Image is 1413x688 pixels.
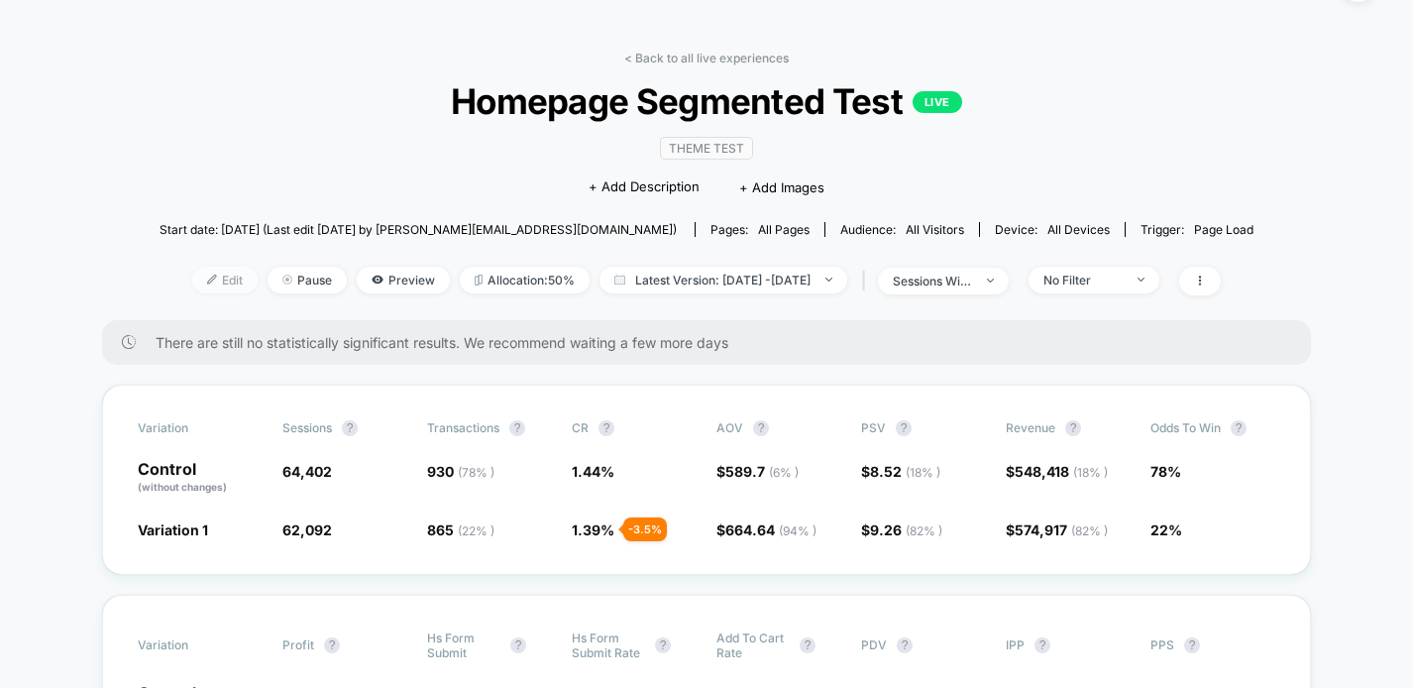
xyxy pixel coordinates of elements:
span: Profit [282,637,314,652]
span: 62,092 [282,521,332,538]
span: Device: [979,222,1125,237]
button: ? [1034,637,1050,653]
span: all pages [758,222,810,237]
span: ( 82 % ) [1071,523,1108,538]
span: $ [1006,463,1108,480]
button: ? [324,637,340,653]
span: ( 78 % ) [458,465,494,480]
img: edit [207,275,217,285]
span: PPS [1150,637,1174,652]
span: ( 6 % ) [769,465,799,480]
p: Control [138,461,263,495]
button: ? [342,420,358,436]
a: < Back to all live experiences [624,51,789,65]
img: rebalance [475,275,483,286]
span: All Visitors [906,222,964,237]
span: Latest Version: [DATE] - [DATE] [599,267,847,293]
span: CR [572,420,589,435]
span: Homepage Segmented Test [214,80,1198,122]
span: | [857,267,878,295]
span: Variation 1 [138,521,208,538]
span: Variation [138,420,247,436]
span: 1.39 % [572,521,614,538]
span: 574,917 [1015,521,1108,538]
button: ? [896,420,912,436]
span: Allocation: 50% [460,267,590,293]
div: Audience: [840,222,964,237]
span: $ [861,463,940,480]
span: Start date: [DATE] (Last edit [DATE] by [PERSON_NAME][EMAIL_ADDRESS][DOMAIN_NAME]) [160,222,677,237]
div: sessions with impression [893,274,972,288]
span: Preview [357,267,450,293]
span: $ [716,463,799,480]
span: ( 18 % ) [906,465,940,480]
button: ? [655,637,671,653]
span: 664.64 [725,521,816,538]
span: ( 82 % ) [906,523,942,538]
button: ? [1231,420,1247,436]
button: ? [598,420,614,436]
span: 589.7 [725,463,799,480]
span: Hs Form Submit Rate [572,631,645,660]
p: LIVE [913,91,962,113]
span: ( 94 % ) [779,523,816,538]
div: Trigger: [1141,222,1253,237]
img: calendar [614,275,625,285]
button: ? [753,420,769,436]
span: 9.26 [870,521,942,538]
img: end [987,279,994,283]
button: ? [897,637,913,653]
span: Edit [192,267,258,293]
span: Pause [268,267,347,293]
span: 865 [427,521,494,538]
span: 22% [1150,521,1182,538]
div: - 3.5 % [623,517,667,541]
span: + Add Images [739,179,824,195]
span: $ [861,521,942,538]
span: There are still no statistically significant results. We recommend waiting a few more days [156,334,1271,351]
button: ? [1065,420,1081,436]
div: Pages: [710,222,810,237]
button: ? [510,637,526,653]
span: Theme Test [660,137,753,160]
span: all devices [1047,222,1110,237]
span: Hs Form Submit [427,631,500,660]
span: PDV [861,637,887,652]
span: Transactions [427,420,499,435]
span: 8.52 [870,463,940,480]
img: end [282,275,292,285]
span: PSV [861,420,886,435]
span: IPP [1006,637,1025,652]
span: 78% [1150,463,1181,480]
span: Page Load [1194,222,1253,237]
span: Revenue [1006,420,1055,435]
span: 930 [427,463,494,480]
span: Sessions [282,420,332,435]
span: AOV [716,420,743,435]
button: ? [1184,637,1200,653]
div: No Filter [1043,273,1123,287]
span: Variation [138,631,247,660]
span: (without changes) [138,481,227,493]
img: end [825,278,832,282]
span: 1.44 % [572,463,614,480]
span: ( 18 % ) [1073,465,1108,480]
img: end [1138,278,1144,282]
span: ( 22 % ) [458,523,494,538]
span: $ [716,521,816,538]
button: ? [800,637,815,653]
span: Odds to Win [1150,420,1259,436]
button: ? [509,420,525,436]
span: 548,418 [1015,463,1108,480]
span: 64,402 [282,463,332,480]
span: $ [1006,521,1108,538]
span: Add To Cart Rate [716,631,790,660]
span: + Add Description [589,177,700,197]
